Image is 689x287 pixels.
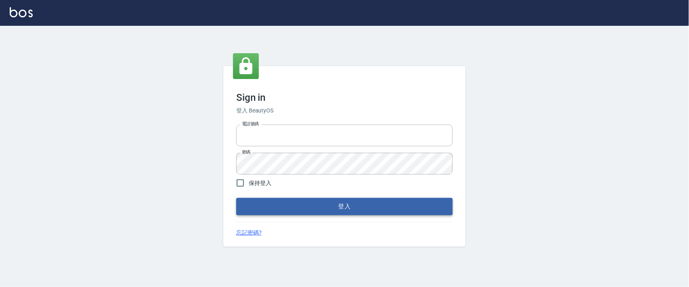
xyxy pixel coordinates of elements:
h3: Sign in [236,92,453,103]
a: 忘記密碼? [236,229,262,237]
span: 保持登入 [249,179,271,187]
label: 電話號碼 [242,121,259,127]
img: Logo [10,7,33,17]
h6: 登入 BeautyOS [236,106,453,115]
label: 密碼 [242,149,250,155]
button: 登入 [236,198,453,215]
